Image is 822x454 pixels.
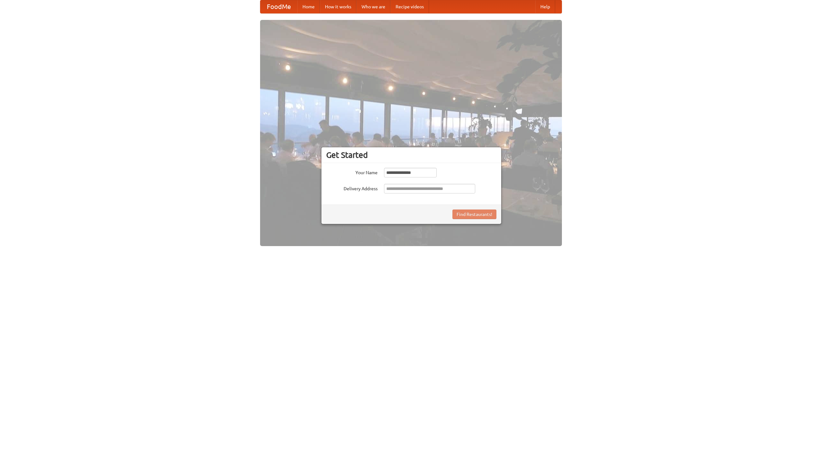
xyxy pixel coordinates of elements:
a: Who we are [356,0,390,13]
h3: Get Started [326,150,496,160]
a: Recipe videos [390,0,429,13]
button: Find Restaurants! [452,210,496,219]
label: Delivery Address [326,184,378,192]
label: Your Name [326,168,378,176]
a: Home [297,0,320,13]
a: Help [535,0,555,13]
a: How it works [320,0,356,13]
a: FoodMe [260,0,297,13]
